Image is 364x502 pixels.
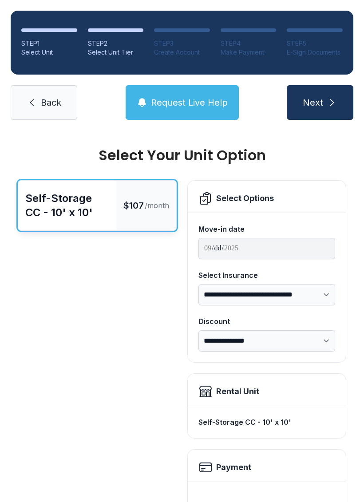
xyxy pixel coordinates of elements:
[216,192,274,205] div: Select Options
[198,284,335,305] select: Select Insurance
[221,39,277,48] div: STEP 4
[21,39,77,48] div: STEP 1
[154,39,210,48] div: STEP 3
[216,461,251,474] h2: Payment
[221,48,277,57] div: Make Payment
[198,316,335,327] div: Discount
[198,238,335,259] input: Move-in date
[287,39,343,48] div: STEP 5
[18,148,346,162] div: Select Your Unit Option
[21,48,77,57] div: Select Unit
[145,200,169,211] span: /month
[25,191,109,220] div: Self-Storage CC - 10' x 10'
[216,385,259,398] div: Rental Unit
[198,224,335,234] div: Move-in date
[88,48,144,57] div: Select Unit Tier
[198,413,335,431] div: Self-Storage CC - 10' x 10'
[151,96,228,109] span: Request Live Help
[123,199,144,212] span: $107
[41,96,61,109] span: Back
[88,39,144,48] div: STEP 2
[198,330,335,352] select: Discount
[154,48,210,57] div: Create Account
[287,48,343,57] div: E-Sign Documents
[303,96,323,109] span: Next
[198,270,335,281] div: Select Insurance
